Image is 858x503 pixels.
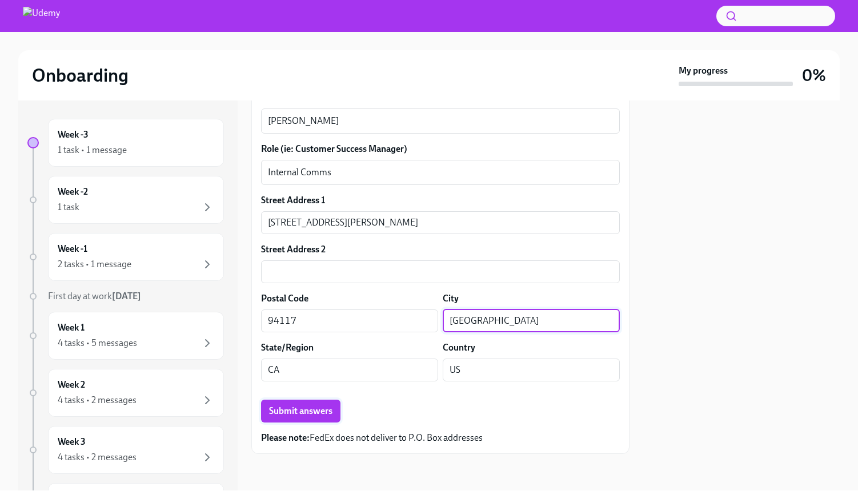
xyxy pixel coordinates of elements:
h3: 0% [802,65,826,86]
div: 2 tasks • 1 message [58,258,131,271]
textarea: Internal Comms [268,166,613,179]
button: Submit answers [261,400,340,422]
div: 1 task [58,201,79,214]
h6: Week 3 [58,436,86,448]
div: 1 task • 1 message [58,144,127,156]
a: Week 14 tasks • 5 messages [27,312,224,360]
h6: Week 2 [58,379,85,391]
div: 4 tasks • 2 messages [58,451,137,464]
label: Role (ie: Customer Success Manager) [261,143,620,155]
h6: Week 1 [58,321,85,334]
a: Week -12 tasks • 1 message [27,233,224,281]
div: 4 tasks • 5 messages [58,337,137,349]
label: Street Address 1 [261,194,325,207]
a: Week -21 task [27,176,224,224]
h2: Onboarding [32,64,129,87]
a: Week 24 tasks • 2 messages [27,369,224,417]
textarea: [PERSON_NAME] [268,114,613,128]
h6: Week -2 [58,186,88,198]
strong: Please note: [261,432,310,443]
strong: [DATE] [112,291,141,301]
p: FedEx does not deliver to P.O. Box addresses [261,432,620,444]
label: Country [443,341,475,354]
span: First day at work [48,291,141,301]
strong: My progress [679,65,728,77]
label: State/Region [261,341,314,354]
label: City [443,292,459,305]
img: Udemy [23,7,60,25]
h6: Week -3 [58,128,89,141]
div: 4 tasks • 2 messages [58,394,137,407]
a: First day at work[DATE] [27,290,224,303]
span: Submit answers [269,405,332,417]
h6: Week -1 [58,243,87,255]
label: Postal Code [261,292,308,305]
a: Week 34 tasks • 2 messages [27,426,224,474]
label: Street Address 2 [261,243,326,256]
a: Week -31 task • 1 message [27,119,224,167]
